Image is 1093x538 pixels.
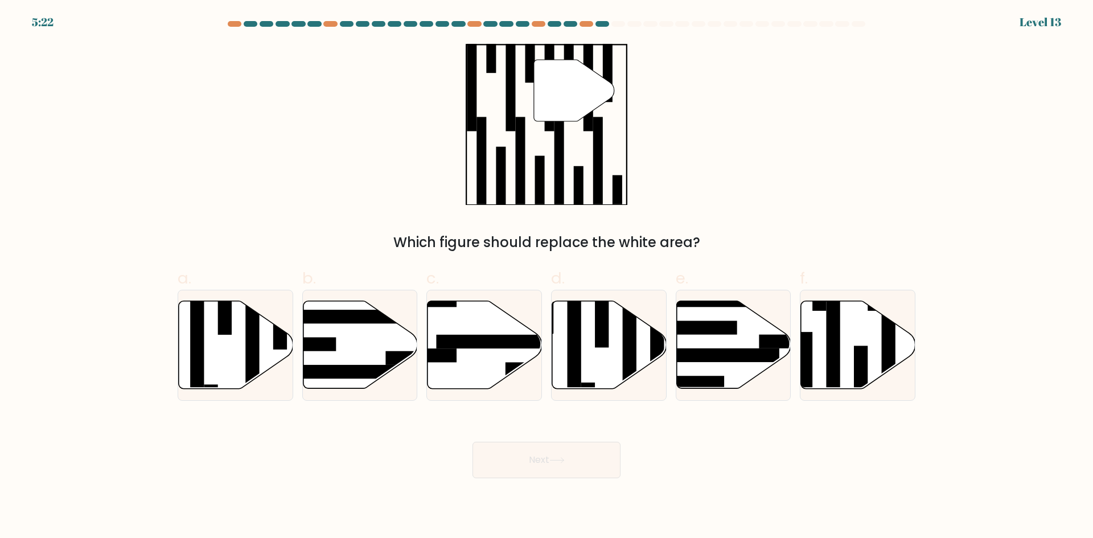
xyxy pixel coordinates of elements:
span: b. [302,267,316,289]
button: Next [472,442,621,478]
div: Which figure should replace the white area? [184,232,909,253]
span: a. [178,267,191,289]
span: c. [426,267,439,289]
span: e. [676,267,688,289]
span: f. [800,267,808,289]
div: 5:22 [32,14,54,31]
g: " [534,60,614,121]
span: d. [551,267,565,289]
div: Level 13 [1020,14,1061,31]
